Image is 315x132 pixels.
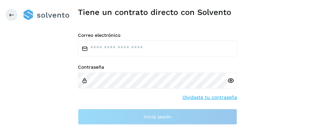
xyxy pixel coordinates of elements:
[78,109,237,125] button: Inicia sesión
[78,33,237,38] label: Correo electrónico
[144,114,172,119] span: Inicia sesión
[78,64,237,70] label: Contraseña
[78,8,237,17] h1: Tiene un contrato directo con Solvento
[182,94,237,101] a: Olvidaste tu contraseña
